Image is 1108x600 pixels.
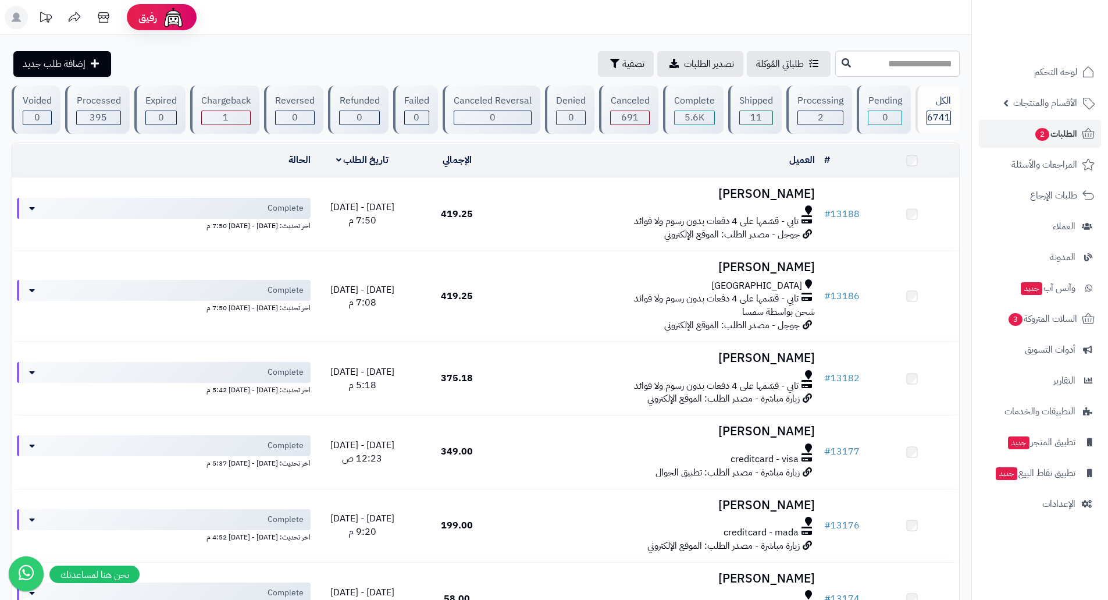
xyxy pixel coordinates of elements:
a: Failed 0 [391,86,440,134]
span: 0 [158,111,164,125]
div: 2 [798,111,843,125]
span: 2 [1035,128,1049,141]
span: تابي - قسّمها على 4 دفعات بدون رسوم ولا فوائد [634,215,799,228]
span: الطلبات [1034,126,1077,142]
span: السلات المتروكة [1007,311,1077,327]
span: 6741 [927,111,950,125]
a: Chargeback 1 [188,86,262,134]
a: تطبيق نقاط البيعجديد [979,459,1101,487]
span: 419.25 [441,289,473,303]
a: تاريخ الطلب [336,153,389,167]
span: جوجل - مصدر الطلب: الموقع الإلكتروني [664,228,800,242]
span: 691 [621,111,639,125]
div: Pending [868,94,902,108]
span: تطبيق نقاط البيع [995,465,1075,481]
div: اخر تحديث: [DATE] - [DATE] 7:50 م [17,219,311,231]
span: تصفية [622,57,644,71]
div: Expired [145,94,177,108]
div: 0 [276,111,314,125]
span: 419.25 [441,207,473,221]
span: Complete [268,285,304,296]
span: [DATE] - [DATE] 7:08 م [330,283,394,310]
div: 395 [77,111,120,125]
button: تصفية [598,51,654,77]
a: #13177 [824,445,860,459]
span: # [824,207,831,221]
span: التطبيقات والخدمات [1004,403,1075,420]
a: Shipped 11 [726,86,784,134]
span: 0 [490,111,496,125]
span: [DATE] - [DATE] 5:18 م [330,365,394,392]
div: Canceled Reversal [454,94,532,108]
div: 0 [23,111,51,125]
span: Complete [268,587,304,599]
a: الإجمالي [443,153,472,167]
a: تصدير الطلبات [657,51,743,77]
a: Reversed 0 [262,86,326,134]
span: إضافة طلب جديد [23,57,85,71]
span: العملاء [1053,218,1075,235]
span: أدوات التسويق [1025,342,1075,358]
h3: [PERSON_NAME] [509,499,815,512]
span: المراجعات والأسئلة [1011,157,1077,173]
a: #13188 [824,207,860,221]
a: Complete 5.6K [661,86,726,134]
div: Canceled [610,94,649,108]
a: Processing 2 [784,86,854,134]
span: تابي - قسّمها على 4 دفعات بدون رسوم ولا فوائد [634,292,799,306]
h3: [PERSON_NAME] [509,187,815,201]
div: 0 [405,111,429,125]
a: الحالة [288,153,311,167]
span: رفيق [138,10,157,24]
span: 395 [90,111,107,125]
span: 5.6K [685,111,704,125]
a: Canceled 691 [597,86,660,134]
a: Refunded 0 [326,86,390,134]
span: الأقسام والمنتجات [1013,95,1077,111]
span: 199.00 [441,519,473,532]
a: التقارير [979,367,1101,395]
a: السلات المتروكة3 [979,305,1101,333]
span: تطبيق المتجر [1007,434,1075,450]
div: اخر تحديث: [DATE] - [DATE] 7:50 م [17,301,311,313]
a: المراجعات والأسئلة [979,151,1101,179]
span: المدونة [1050,249,1075,265]
span: [GEOGRAPHIC_DATA] [711,279,802,293]
h3: [PERSON_NAME] [509,261,815,274]
span: تصدير الطلبات [684,57,734,71]
a: #13186 [824,289,860,303]
a: طلباتي المُوكلة [747,51,831,77]
span: [DATE] - [DATE] 12:23 ص [330,438,394,466]
a: تطبيق المتجرجديد [979,428,1101,456]
a: Expired 0 [132,86,188,134]
span: 0 [34,111,40,125]
div: Processing [797,94,843,108]
div: الكل [927,94,951,108]
a: طلبات الإرجاع [979,182,1101,210]
div: 0 [340,111,379,125]
h3: [PERSON_NAME] [509,572,815,585]
span: طلبات الإرجاع [1030,187,1077,204]
span: 375.18 [441,371,473,385]
div: 5641 [675,111,714,125]
a: Pending 0 [854,86,913,134]
a: المدونة [979,243,1101,271]
span: جديد [1021,282,1042,295]
div: اخر تحديث: [DATE] - [DATE] 5:42 م [17,383,311,395]
div: 0 [868,111,901,125]
span: creditcard - mada [724,526,799,539]
a: لوحة التحكم [979,58,1101,86]
div: Processed [76,94,120,108]
span: 0 [357,111,362,125]
div: Chargeback [201,94,251,108]
div: 0 [557,111,585,125]
a: التطبيقات والخدمات [979,397,1101,425]
div: اخر تحديث: [DATE] - [DATE] 5:37 م [17,456,311,468]
a: Processed 395 [63,86,131,134]
div: Complete [674,94,715,108]
a: أدوات التسويق [979,336,1101,364]
span: 2 [818,111,824,125]
img: ai-face.png [162,6,185,29]
div: 0 [454,111,531,125]
span: 0 [292,111,298,125]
